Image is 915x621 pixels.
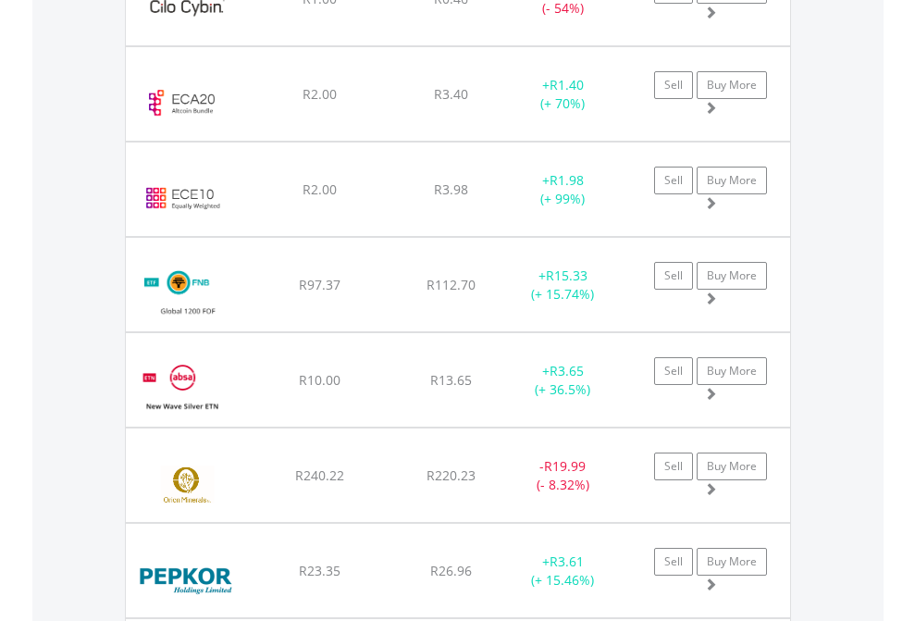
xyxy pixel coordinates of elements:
a: Buy More [697,548,767,576]
span: R19.99 [544,457,586,475]
a: Sell [654,262,693,290]
span: R26.96 [430,562,472,579]
span: R13.65 [430,371,472,389]
span: R1.98 [550,171,584,189]
div: - (- 8.32%) [505,457,621,494]
a: Sell [654,548,693,576]
span: R3.98 [434,180,468,198]
img: EQU.ZA.PPH.png [135,547,240,613]
a: Buy More [697,167,767,194]
img: ECE10.EC.ECE10.png [135,166,229,231]
div: + (+ 70%) [505,76,621,113]
a: Buy More [697,453,767,480]
span: R220.23 [427,466,476,484]
img: EQU.ZA.FNBEQF.png [135,261,241,327]
span: R240.22 [295,466,344,484]
img: EQU.ZA.NEWSLV.png [135,356,229,422]
span: R2.00 [303,180,337,198]
span: R3.61 [550,553,584,570]
img: EQU.ZA.ORN.png [135,452,240,517]
span: R97.37 [299,276,340,293]
span: R23.35 [299,562,340,579]
a: Buy More [697,262,767,290]
span: R3.40 [434,85,468,103]
a: Sell [654,167,693,194]
span: R2.00 [303,85,337,103]
span: R3.65 [550,362,584,379]
a: Sell [654,453,693,480]
a: Buy More [697,71,767,99]
a: Buy More [697,357,767,385]
img: ECA20.EC.ECA20.png [135,70,229,136]
span: R15.33 [546,267,587,284]
a: Sell [654,71,693,99]
a: Sell [654,357,693,385]
div: + (+ 15.46%) [505,553,621,590]
div: + (+ 15.74%) [505,267,621,304]
span: R112.70 [427,276,476,293]
span: R1.40 [550,76,584,93]
span: R10.00 [299,371,340,389]
div: + (+ 36.5%) [505,362,621,399]
div: + (+ 99%) [505,171,621,208]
